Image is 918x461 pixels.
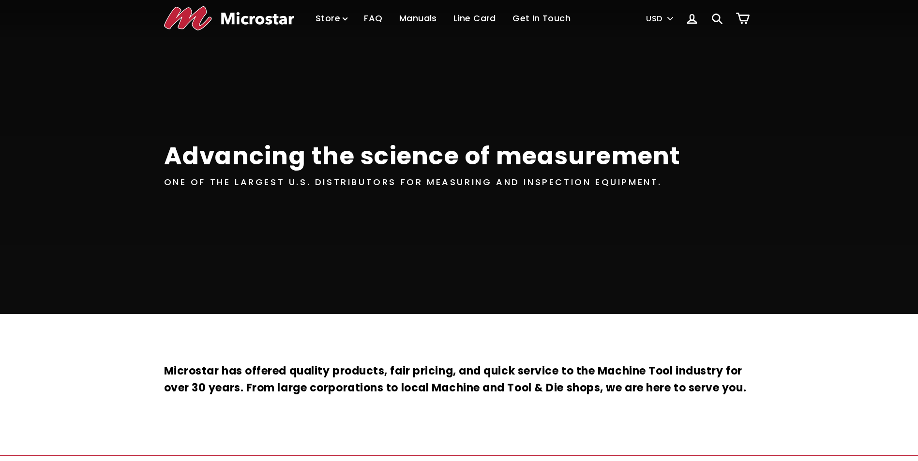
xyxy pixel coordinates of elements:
[164,139,681,173] div: Advancing the science of measurement
[308,4,355,33] a: Store
[164,175,662,189] div: One of the largest U.S. distributors for measuring and inspection equipment.
[505,4,578,33] a: Get In Touch
[164,6,294,30] img: Microstar Electronics
[164,362,754,396] h3: Microstar has offered quality products, fair pricing, and quick service to the Machine Tool indus...
[308,4,578,33] ul: Primary
[392,4,444,33] a: Manuals
[446,4,503,33] a: Line Card
[357,4,390,33] a: FAQ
